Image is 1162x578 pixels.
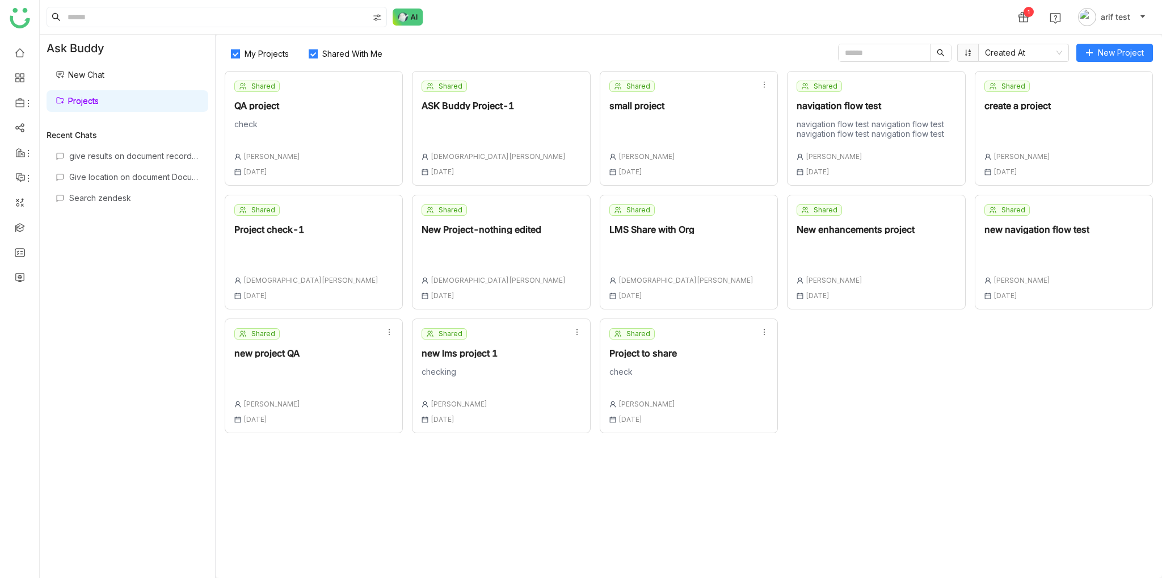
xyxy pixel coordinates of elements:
div: Recent Chats [47,130,208,140]
span: [DATE] [431,167,454,176]
span: Shared [814,205,837,215]
span: Shared [251,205,275,215]
span: [DATE] [993,291,1017,300]
img: search-type.svg [373,13,382,22]
span: Shared [1001,81,1025,91]
span: Shared [626,81,650,91]
a: New Chat [56,70,104,79]
span: [DEMOGRAPHIC_DATA][PERSON_NAME] [618,276,753,284]
span: [DATE] [806,291,830,300]
div: Search zendesk [69,193,199,203]
span: [DATE] [243,167,267,176]
span: Shared [626,329,650,339]
nz-select-item: Created At [985,44,1062,61]
span: [PERSON_NAME] [806,276,862,284]
span: Shared [251,329,275,339]
button: arif test [1076,8,1148,26]
span: Shared With Me [318,49,387,58]
span: [DATE] [618,415,642,424]
div: checking [422,367,498,383]
img: ask-buddy-normal.svg [393,9,423,26]
div: navigation flow test [797,101,955,110]
span: Shared [439,81,462,91]
span: arif test [1101,11,1130,23]
span: [PERSON_NAME] [806,152,862,161]
span: [PERSON_NAME] [431,400,487,408]
span: [PERSON_NAME] [243,152,300,161]
span: [DATE] [993,167,1017,176]
div: new project QA [234,349,300,358]
span: Shared [814,81,837,91]
span: My Projects [240,49,293,58]
span: [PERSON_NAME] [243,400,300,408]
a: Projects [56,96,99,106]
button: New Project [1076,44,1153,62]
div: ASK Buddy Project-1 [422,101,566,110]
span: [PERSON_NAME] [618,400,675,408]
div: Project check-1 [234,225,378,234]
span: [DATE] [243,415,267,424]
span: [PERSON_NAME] [993,276,1050,284]
span: Shared [251,81,275,91]
div: New Project-nothing edited [422,225,566,234]
div: New enhancements project [797,225,915,234]
span: New Project [1098,47,1144,59]
img: avatar [1078,8,1096,26]
span: [PERSON_NAME] [618,152,675,161]
span: [DATE] [618,291,642,300]
div: new navigation flow test [984,225,1089,234]
div: new lms project 1 [422,349,498,358]
img: help.svg [1050,12,1061,24]
span: [DEMOGRAPHIC_DATA][PERSON_NAME] [431,276,566,284]
div: Give location on document Document recording [69,172,199,182]
span: [DATE] [806,167,830,176]
div: check [609,367,677,383]
span: [DATE] [431,415,454,424]
div: navigation flow test navigation flow test navigation flow test navigation flow test [797,119,955,139]
span: Shared [439,205,462,215]
span: Shared [626,205,650,215]
span: [DEMOGRAPHIC_DATA][PERSON_NAME] [431,152,566,161]
img: logo [10,8,30,28]
div: QA project [234,101,300,110]
div: small project [609,101,675,110]
span: [DATE] [618,167,642,176]
div: Project to share [609,349,677,358]
span: Shared [439,329,462,339]
span: [PERSON_NAME] [993,152,1050,161]
span: [DATE] [431,291,454,300]
div: check [234,119,300,135]
div: 1 [1024,7,1034,17]
div: Ask Buddy [40,35,215,62]
div: give results on document recording [69,151,199,161]
span: Shared [1001,205,1025,215]
div: LMS Share with Org [609,225,753,234]
span: [DEMOGRAPHIC_DATA][PERSON_NAME] [243,276,378,284]
div: create a project [984,101,1051,110]
span: [DATE] [243,291,267,300]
